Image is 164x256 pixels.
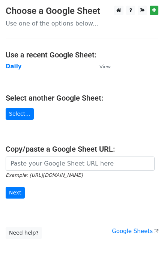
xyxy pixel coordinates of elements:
a: Need help? [6,227,42,239]
a: View [92,63,111,70]
input: Next [6,187,25,199]
h4: Select another Google Sheet: [6,93,158,102]
small: View [99,64,111,69]
a: Daily [6,63,22,70]
small: Example: [URL][DOMAIN_NAME] [6,172,83,178]
a: Google Sheets [112,228,158,235]
a: Select... [6,108,34,120]
input: Paste your Google Sheet URL here [6,157,155,171]
h4: Copy/paste a Google Sheet URL: [6,145,158,154]
p: Use one of the options below... [6,20,158,27]
h3: Choose a Google Sheet [6,6,158,17]
h4: Use a recent Google Sheet: [6,50,158,59]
